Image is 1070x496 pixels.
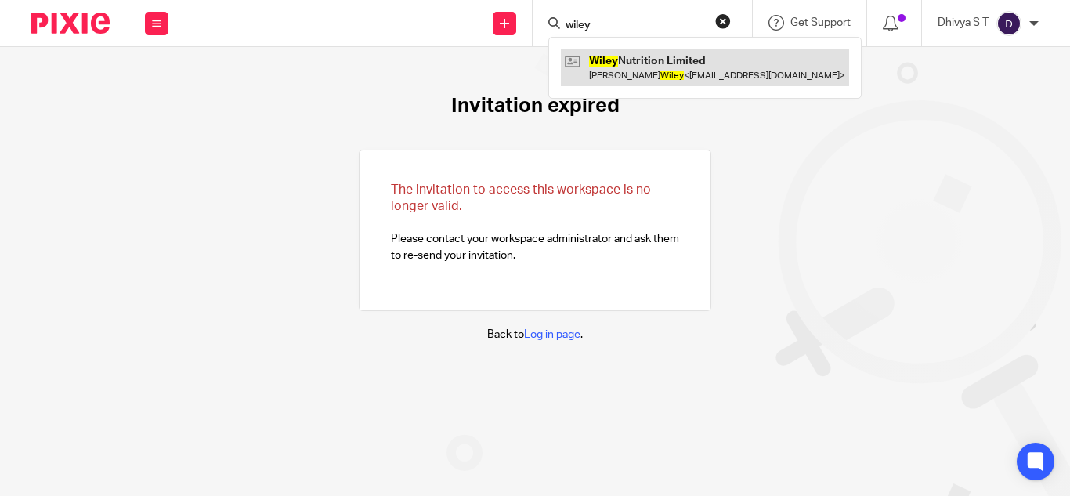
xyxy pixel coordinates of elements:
[524,329,580,340] a: Log in page
[31,13,110,34] img: Pixie
[938,15,989,31] p: Dhivya S T
[451,94,620,118] h1: Invitation expired
[564,19,705,33] input: Search
[487,327,583,342] p: Back to .
[391,183,651,212] span: The invitation to access this workspace is no longer valid.
[790,17,851,28] span: Get Support
[715,13,731,29] button: Clear
[996,11,1021,36] img: svg%3E
[391,182,679,263] p: Please contact your workspace administrator and ask them to re-send your invitation.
